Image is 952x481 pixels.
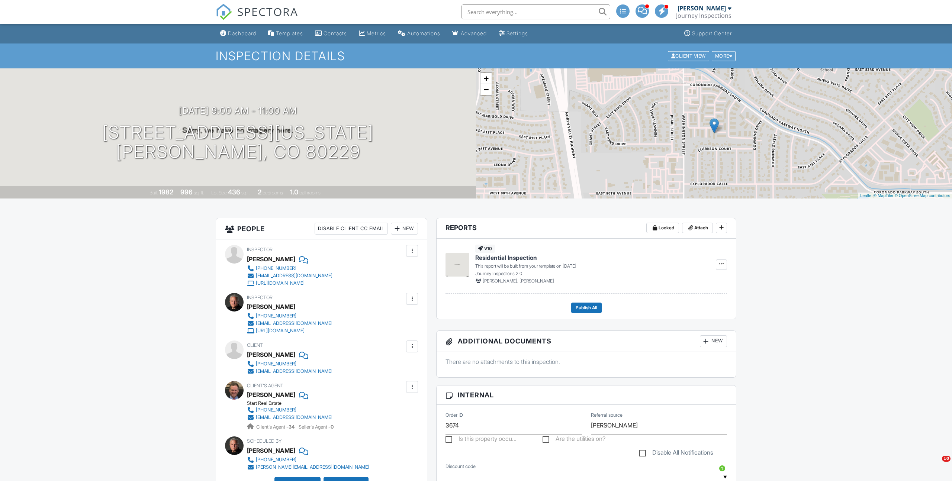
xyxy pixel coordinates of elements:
div: 996 [180,188,193,196]
input: Search everything... [461,4,610,19]
span: Scheduled By [247,438,282,444]
span: Lot Size [211,190,227,196]
div: Disable Client CC Email [315,223,388,235]
a: Dashboard [217,27,259,41]
div: | [858,193,952,199]
label: Order ID [446,412,463,419]
a: [PHONE_NUMBER] [247,360,332,368]
div: More [712,51,736,61]
img: The Best Home Inspection Software - Spectora [216,4,232,20]
div: 2 [258,188,261,196]
div: [EMAIL_ADDRESS][DOMAIN_NAME] [256,273,332,279]
div: [EMAIL_ADDRESS][DOMAIN_NAME] [256,368,332,374]
a: [PHONE_NUMBER] [247,406,332,414]
div: 436 [228,188,240,196]
a: [EMAIL_ADDRESS][DOMAIN_NAME] [247,272,332,280]
span: bathrooms [299,190,321,196]
div: 1982 [159,188,173,196]
iframe: Intercom live chat [927,456,945,474]
label: Are the utilities on? [543,435,605,445]
a: SPECTORA [216,10,298,26]
div: [EMAIL_ADDRESS][DOMAIN_NAME] [256,414,332,420]
div: [PERSON_NAME] [247,445,295,456]
span: bedrooms [263,190,283,196]
a: [PHONE_NUMBER] [247,265,332,272]
a: Client View [667,53,711,58]
a: Support Center [681,27,735,41]
span: 10 [942,456,951,462]
div: [PHONE_NUMBER] [256,265,296,271]
div: [PHONE_NUMBER] [256,407,296,413]
a: Leaflet [860,193,872,198]
strong: 0 [331,424,334,430]
span: Seller's Agent - [299,424,334,430]
span: Inspector [247,295,273,300]
a: Metrics [356,27,389,41]
div: [PERSON_NAME][EMAIL_ADDRESS][DOMAIN_NAME] [256,464,369,470]
span: Client's Agent [247,383,283,388]
div: Advanced [461,30,487,36]
div: New [700,335,727,347]
div: Settings [506,30,528,36]
a: Settings [496,27,531,41]
div: Journey Inspections [676,12,731,19]
span: Client's Agent - [256,424,296,430]
div: Contacts [324,30,347,36]
div: [PERSON_NAME] [678,4,726,12]
span: sq.ft. [241,190,251,196]
a: Contacts [312,27,350,41]
label: Discount code [446,463,476,470]
a: [URL][DOMAIN_NAME] [247,280,332,287]
div: Support Center [692,30,732,36]
a: [EMAIL_ADDRESS][DOMAIN_NAME] [247,320,332,327]
a: [EMAIL_ADDRESS][DOMAIN_NAME] [247,368,332,375]
h3: People [216,218,427,239]
span: Client [247,342,263,348]
div: New [391,223,418,235]
div: [PHONE_NUMBER] [256,313,296,319]
div: [URL][DOMAIN_NAME] [256,328,305,334]
div: [PHONE_NUMBER] [256,457,296,463]
span: SPECTORA [237,4,298,19]
div: [PERSON_NAME] [247,301,295,312]
div: Automations [407,30,440,36]
h1: [STREET_ADDRESS][US_STATE] [PERSON_NAME], CO 80229 [102,123,374,162]
div: [PERSON_NAME] [247,349,295,360]
p: There are no attachments to this inspection. [446,358,727,366]
div: Dashboard [228,30,256,36]
label: Disable All Notifications [639,449,713,458]
h1: Inspection Details [216,49,736,62]
div: [URL][DOMAIN_NAME] [256,280,305,286]
a: [PERSON_NAME][EMAIL_ADDRESS][DOMAIN_NAME] [247,464,369,471]
a: Advanced [449,27,490,41]
span: Built [149,190,158,196]
a: [PHONE_NUMBER] [247,456,369,464]
strong: 34 [289,424,295,430]
label: Referral source [591,412,623,419]
div: Metrics [367,30,386,36]
h3: Internal [437,385,736,405]
label: Is this property occupied? [446,435,517,445]
div: Start Real Estate [247,400,338,406]
a: © OpenStreetMap contributors [895,193,950,198]
div: [PHONE_NUMBER] [256,361,296,367]
a: Zoom out [480,84,492,95]
h3: [DATE] 9:00 am - 11:00 am [179,106,297,116]
div: Templates [276,30,303,36]
span: Inspector [247,247,273,252]
div: [EMAIL_ADDRESS][DOMAIN_NAME] [256,320,332,326]
h3: Additional Documents [437,331,736,352]
a: Templates [265,27,306,41]
a: Automations (Advanced) [395,27,443,41]
a: © MapTiler [874,193,894,198]
a: Zoom in [480,73,492,84]
div: 1.0 [290,188,298,196]
a: [PHONE_NUMBER] [247,312,332,320]
span: sq. ft. [194,190,204,196]
a: [EMAIL_ADDRESS][DOMAIN_NAME] [247,414,332,421]
div: Client View [668,51,709,61]
a: [URL][DOMAIN_NAME] [247,327,332,335]
a: [PERSON_NAME] [247,389,295,400]
div: [PERSON_NAME] [247,254,295,265]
